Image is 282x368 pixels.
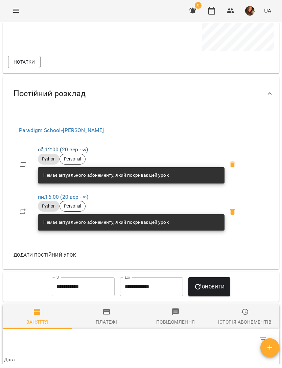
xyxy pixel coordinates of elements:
[4,356,278,364] span: Дата
[156,318,195,326] div: Повідомлення
[14,251,76,259] span: Додати постійний урок
[225,156,241,173] span: Видалити приватний урок Беліменко Вікторія сб 12:00 клієнта Онур Кхалілов
[8,56,41,68] button: Нотатки
[38,156,60,162] span: Python
[38,146,88,153] a: сб,12:00 (20 вер - ∞)
[3,76,279,111] div: Постійний розклад
[195,2,202,9] span: 8
[218,318,272,326] div: Історія абонементів
[96,318,117,326] div: Платежі
[8,3,24,19] button: Menu
[194,283,225,291] span: Оновити
[14,88,86,99] span: Постійний розклад
[19,127,104,133] a: Paradigm School»[PERSON_NAME]
[4,356,15,364] div: Sort
[264,7,271,14] span: UA
[38,194,88,200] a: пн,16:00 (20 вер - ∞)
[60,156,85,162] span: Personal
[245,6,255,16] img: ab4009e934c7439b32ac48f4cd77c683.jpg
[188,277,230,296] button: Оновити
[43,216,169,229] div: Немає актуального абонементу, який покриває цей урок
[14,58,35,66] span: Нотатки
[60,203,85,209] span: Personal
[26,318,48,326] div: Заняття
[225,204,241,220] span: Видалити приватний урок Беліменко Вікторія пн 16:00 клієнта Онур Кхалілов
[11,249,79,261] button: Додати постійний урок
[4,356,15,364] div: Дата
[255,331,271,348] button: Фільтр
[38,203,60,209] span: Python
[3,329,279,350] div: Table Toolbar
[43,169,169,181] div: Немає актуального абонементу, який покриває цей урок
[261,4,274,17] button: UA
